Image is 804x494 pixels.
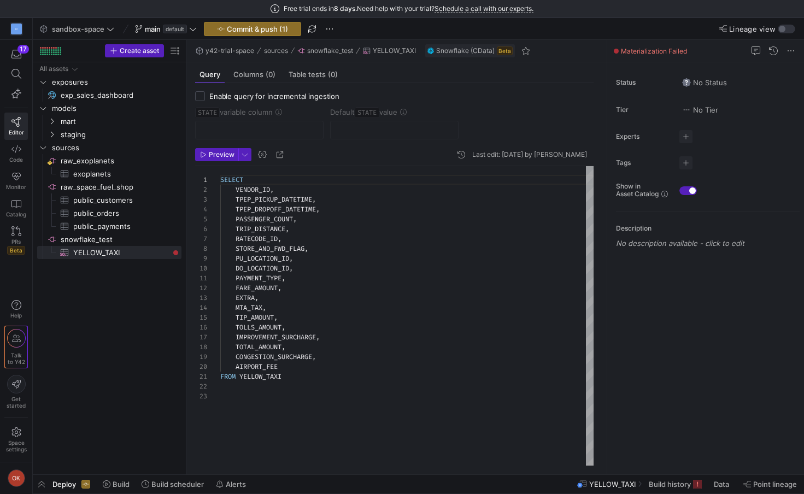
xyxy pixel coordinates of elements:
div: 19 [195,352,207,362]
button: YELLOW_TAXI [360,44,419,57]
div: 8 [195,244,207,254]
span: Build history [649,480,691,489]
div: Press SPACE to select this row. [37,115,181,128]
span: TRIP_DISTANCE [236,225,285,233]
span: Create asset [120,47,159,55]
span: , [304,244,308,253]
span: , [316,205,320,214]
button: OK [4,467,28,490]
div: 12 [195,283,207,293]
div: 15 [195,313,207,322]
button: Build scheduler [137,475,209,493]
span: Beta [7,246,25,255]
span: , [278,234,281,243]
span: Commit & push (1) [227,25,288,33]
span: , [281,323,285,332]
span: TOTAL_AMOUNT [236,343,281,351]
a: public_orders​​​​​​​​​ [37,207,181,220]
span: Build [113,480,130,489]
span: Tags [616,159,671,167]
span: PU_LOCATION_ID [236,254,289,263]
span: , [289,264,293,273]
a: raw_space_fuel_shop​​​​​​​​ [37,180,181,193]
img: No tier [682,105,691,114]
button: No tierNo Tier [679,103,721,117]
a: Code [4,140,28,167]
div: Last edit: [DATE] by [PERSON_NAME] [472,151,587,158]
div: Press SPACE to select this row. [37,75,181,89]
span: STATE [355,107,379,118]
span: Beta [497,46,513,55]
span: Space settings [6,439,27,452]
span: Table tests [289,71,338,78]
span: (0) [328,71,338,78]
span: CONGESTION_SURCHARGE [236,352,312,361]
span: FROM [220,372,236,381]
a: Schedule a call with our experts. [435,4,533,13]
button: Create asset [105,44,164,57]
span: Data [714,480,729,489]
span: Deploy [52,480,76,489]
span: sources [52,142,180,154]
div: Press SPACE to select this row. [37,193,181,207]
span: , [312,195,316,204]
span: YELLOW_TAXI​​​​​​​​​ [73,246,169,259]
div: Press SPACE to select this row. [37,246,181,259]
span: Lineage view [729,25,776,33]
div: 18 [195,342,207,352]
span: PRs [11,238,21,245]
span: snowflake_test​​​​​​​​ [61,233,180,246]
span: Build scheduler [151,480,204,489]
a: raw_exoplanets​​​​​​​​ [37,154,181,167]
div: 14 [195,303,207,313]
div: 22 [195,381,207,391]
div: 3 [195,195,207,204]
span: mart [61,115,180,128]
div: 9 [195,254,207,263]
span: Get started [7,396,26,409]
button: snowflake_test [295,44,356,57]
span: staging [61,128,180,141]
button: Commit & push (1) [204,22,301,36]
button: Alerts [211,475,251,493]
div: Press SPACE to select this row. [37,141,181,154]
div: 2 [195,185,207,195]
button: No statusNo Status [679,75,730,90]
span: Alerts [226,480,246,489]
button: Build history [644,475,707,493]
button: Data [709,475,736,493]
span: , [262,303,266,312]
span: models [52,102,180,115]
span: YELLOW_TAXI [373,47,416,55]
a: snowflake_test​​​​​​​​ [37,233,181,246]
span: default [163,25,187,33]
span: TOLLS_AMOUNT [236,323,281,332]
div: 16 [195,322,207,332]
span: Talk to Y42 [8,352,25,365]
span: SELECT [220,175,243,184]
span: 8 days. [334,5,357,13]
a: Spacesettings [4,422,28,457]
span: STATE [195,107,220,118]
span: , [293,215,297,224]
span: No Status [682,78,727,87]
div: 17 [195,332,207,342]
a: public_customers​​​​​​​​​ [37,193,181,207]
p: Description [616,225,800,232]
span: , [316,333,320,342]
span: MTA_TAX [236,303,262,312]
div: Press SPACE to select this row. [37,89,181,102]
div: O [11,23,22,34]
span: Catalog [6,211,26,217]
div: 6 [195,224,207,234]
span: Help [9,312,23,319]
span: Status [616,79,671,86]
div: 23 [195,391,207,401]
div: 1 [195,175,207,185]
span: Materialization Failed [621,47,687,55]
a: public_payments​​​​​​​​​ [37,220,181,233]
span: Free trial ends in Need help with your trial? [284,5,533,13]
span: Snowflake (CData) [436,47,495,55]
span: Tier [616,106,671,114]
div: Press SPACE to select this row. [37,220,181,233]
